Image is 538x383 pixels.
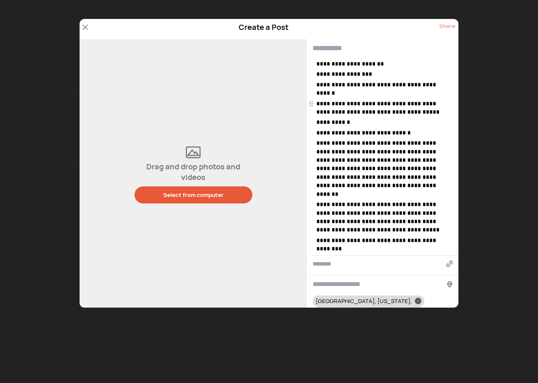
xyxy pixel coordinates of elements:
div: Share [439,22,455,36]
div: [GEOGRAPHIC_DATA], [US_STATE], [316,297,412,306]
div: Select from computer [163,191,224,199]
button: Select from computer [134,186,252,203]
p: Create a Post [239,22,289,33]
p: Drag and drop photos and videos [134,161,252,183]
